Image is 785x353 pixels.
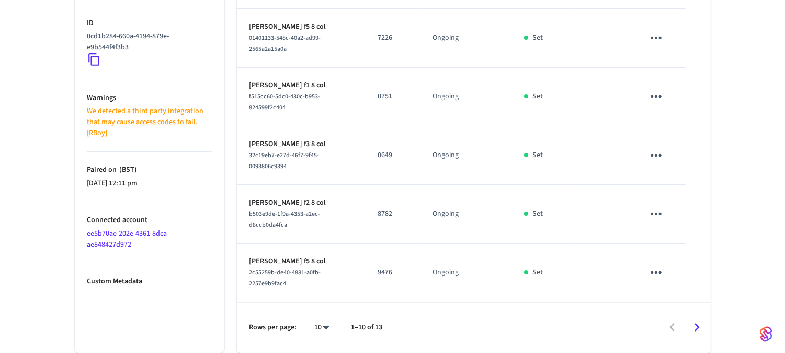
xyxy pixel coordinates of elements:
p: Set [532,91,543,102]
p: Set [532,32,543,43]
p: [PERSON_NAME] f5 8 col [249,256,352,267]
span: 01401133-548c-40a2-ad99-2565a2a15a0a [249,34,321,53]
p: We detected a third party integration that may cause access codes to fail. [RBoy] [87,106,212,139]
p: [PERSON_NAME] f1 8 col [249,80,352,91]
span: ( BST ) [117,164,137,175]
p: [PERSON_NAME] f3 8 col [249,139,352,150]
p: Set [532,208,543,219]
p: 8782 [378,208,407,219]
p: Warnings [87,93,212,104]
p: Rows per page: [249,322,297,333]
p: 0751 [378,91,407,102]
span: 2c55259b-de40-4881-a0fb-2257e9b9fac4 [249,268,321,288]
td: Ongoing [420,68,511,126]
span: 32c19eb7-e27d-46f7-9f45-0093806c9394 [249,151,320,171]
td: Ongoing [420,9,511,68]
p: [PERSON_NAME] f2 8 col [249,197,352,208]
p: 1–10 of 13 [351,322,383,333]
p: ID [87,18,212,29]
span: b503e9de-1f9a-4353-a2ec-d8ccb0da4fca [249,209,321,229]
p: Set [532,150,543,161]
a: ee5b70ae-202e-4361-8dca-ae848427d972 [87,228,169,250]
div: 10 [310,320,335,335]
p: [DATE] 12:11 pm [87,178,212,189]
td: Ongoing [420,126,511,185]
p: Connected account [87,215,212,226]
p: 7226 [378,32,407,43]
p: 9476 [378,267,407,278]
p: [PERSON_NAME] f5 8 col [249,21,352,32]
p: Custom Metadata [87,276,212,287]
img: SeamLogoGradient.69752ec5.svg [760,326,772,343]
button: Go to next page [685,315,709,340]
span: f515cc60-5dc0-430c-b953-824599f2c404 [249,92,321,112]
p: 0cd1b284-660a-4194-879e-e9b544f4f3b3 [87,31,208,53]
p: Set [532,267,543,278]
td: Ongoing [420,185,511,244]
td: Ongoing [420,244,511,302]
p: Paired on [87,164,212,175]
p: 0649 [378,150,407,161]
